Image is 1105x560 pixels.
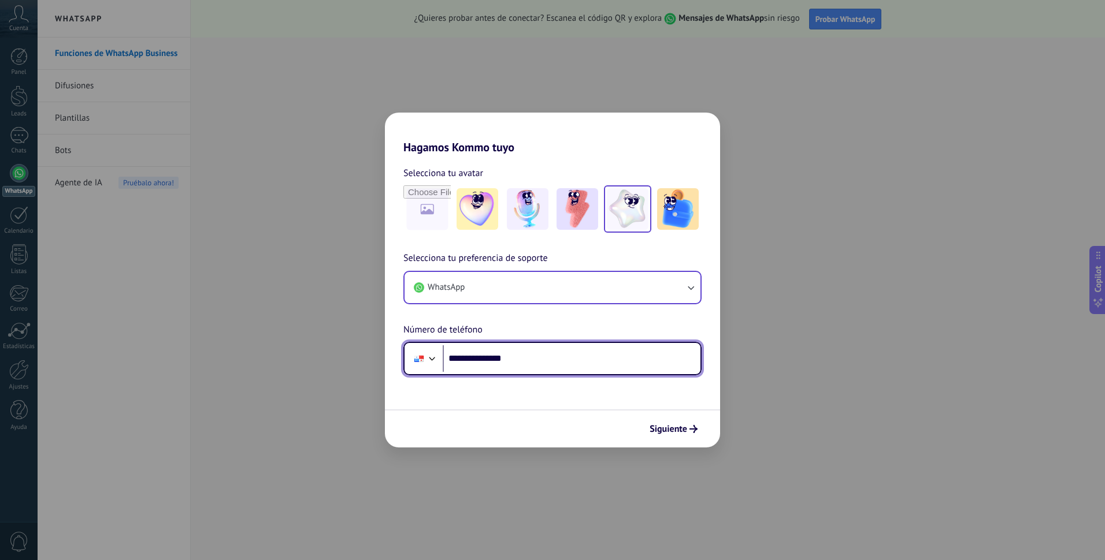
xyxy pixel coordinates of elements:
img: -4.jpeg [607,188,648,230]
img: -1.jpeg [457,188,498,230]
h2: Hagamos Kommo tuyo [385,113,720,154]
img: -2.jpeg [507,188,548,230]
button: WhatsApp [405,272,700,303]
button: Siguiente [644,419,703,439]
span: Siguiente [650,425,687,433]
span: Selecciona tu avatar [403,166,483,181]
span: Número de teléfono [403,323,483,338]
div: Panama: + 507 [408,346,430,371]
span: Selecciona tu preferencia de soporte [403,251,548,266]
span: WhatsApp [428,282,465,293]
img: -5.jpeg [657,188,699,230]
img: -3.jpeg [557,188,598,230]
